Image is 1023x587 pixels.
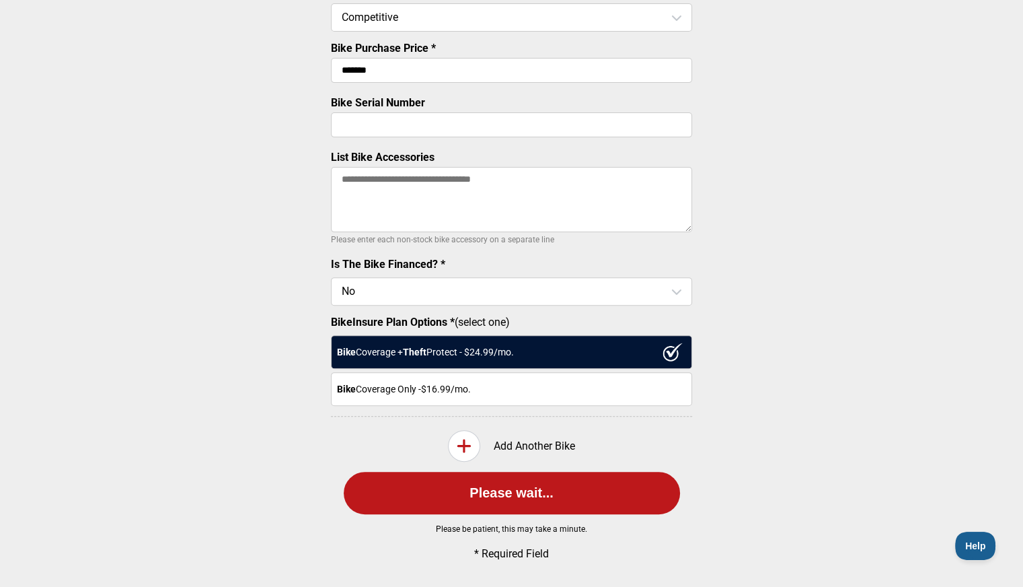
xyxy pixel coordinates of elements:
img: ux1sgP1Haf775SAghJI38DyDlYP+32lKFAAAAAElFTkSuQmCC [662,343,683,361]
strong: Bike [337,384,356,394]
p: * Required Field [354,547,670,560]
strong: Theft [403,347,426,357]
label: Is The Bike Financed? * [331,258,445,271]
div: Coverage + Protect - $ 24.99 /mo. [331,335,692,369]
iframe: Toggle Customer Support [955,532,996,560]
div: Add Another Bike [331,430,692,462]
p: Please enter each non-stock bike accessory on a separate line [331,232,692,248]
p: Please be patient, this may take a minute. [310,524,714,534]
label: (select one) [331,316,692,329]
label: List Bike Accessories [331,151,434,164]
label: Bike Serial Number [331,96,425,109]
button: Please wait... [344,472,680,514]
label: Bike Purchase Price * [331,42,436,55]
div: Coverage Only - $16.99 /mo. [331,372,692,406]
strong: BikeInsure Plan Options * [331,316,455,329]
strong: Bike [337,347,356,357]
